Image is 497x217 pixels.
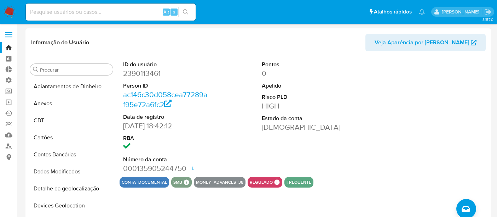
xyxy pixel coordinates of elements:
button: regulado [250,181,273,184]
button: Contas Bancárias [27,146,116,163]
dt: Apelido [262,82,347,90]
span: Atalhos rápidos [374,8,412,16]
span: s [173,9,175,15]
button: money_advances_38 [196,181,243,184]
button: Anexos [27,95,116,112]
dd: HIGH [262,101,347,111]
button: CBT [27,112,116,129]
dd: 000135905244750 [123,163,209,173]
dd: [DATE] 18:42:12 [123,121,209,131]
dt: Número da conta [123,156,209,163]
span: Alt [163,9,169,15]
dt: ID do usuário [123,61,209,68]
dt: RBA [123,134,209,142]
button: search-icon [178,7,193,17]
button: conta_documental [122,181,167,184]
p: alexandra.macedo@mercadolivre.com [442,9,482,15]
h1: Informação do Usuário [31,39,89,46]
a: ac146c30d058cea77289af95e72a6fc2 [123,89,207,110]
input: Procurar [40,67,110,73]
dt: Estado da conta [262,115,347,122]
dd: [DEMOGRAPHIC_DATA] [262,122,347,132]
button: smb [173,181,182,184]
button: Veja Aparência por [PERSON_NAME] [365,34,486,51]
dt: Data de registro [123,113,209,121]
a: Sair [484,8,492,16]
button: Detalhe da geolocalização [27,180,116,197]
button: Dados Modificados [27,163,116,180]
dt: Risco PLD [262,93,347,101]
input: Pesquise usuários ou casos... [26,7,196,17]
button: Adiantamentos de Dinheiro [27,78,116,95]
button: Devices Geolocation [27,197,116,214]
dd: 0 [262,68,347,78]
button: frequente [287,181,311,184]
dt: Pontos [262,61,347,68]
span: Veja Aparência por [PERSON_NAME] [375,34,469,51]
button: Procurar [33,67,39,72]
a: Notificações [419,9,425,15]
button: Cartões [27,129,116,146]
dd: 2390113461 [123,68,209,78]
dt: Person ID [123,82,209,90]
